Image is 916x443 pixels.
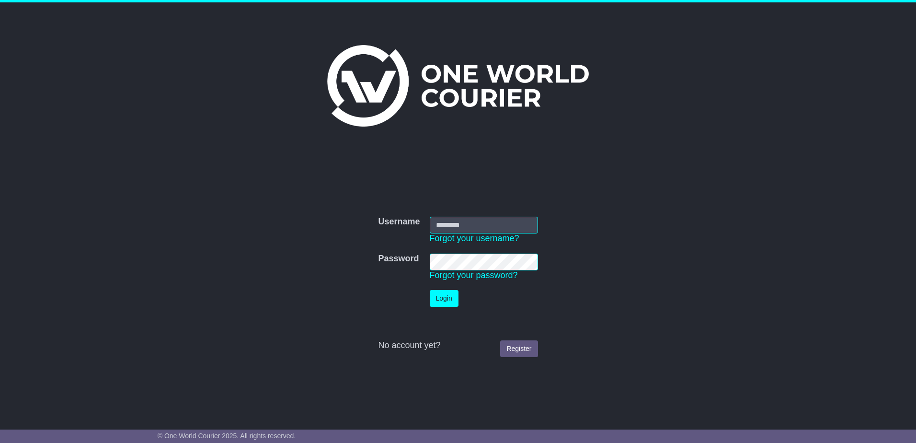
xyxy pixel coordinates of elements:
a: Forgot your username? [430,233,519,243]
label: Username [378,217,420,227]
img: One World [327,45,589,127]
span: © One World Courier 2025. All rights reserved. [158,432,296,440]
label: Password [378,254,419,264]
button: Login [430,290,458,307]
a: Forgot your password? [430,270,518,280]
a: Register [500,340,538,357]
div: No account yet? [378,340,538,351]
